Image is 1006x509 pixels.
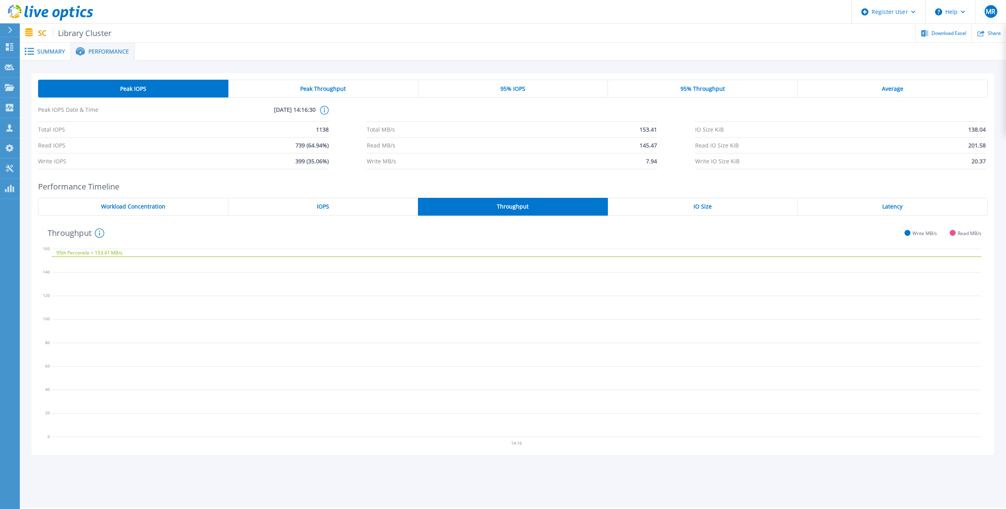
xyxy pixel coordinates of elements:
span: Read MB/s [367,138,395,153]
text: 40 [45,387,50,392]
span: 201.58 [968,138,986,153]
span: Summary [37,49,65,54]
text: 14:16 [512,440,523,446]
span: 20.37 [972,153,986,169]
span: Write IOPS [38,153,66,169]
span: Average [882,86,903,92]
text: 20 [45,410,50,415]
span: Peak IOPS Date & Time [38,106,177,121]
span: Download Excel [931,31,966,36]
h2: Performance Timeline [38,182,988,191]
span: Write MB/s [367,153,396,169]
span: IOPS [317,203,329,210]
span: [DATE] 14:16:30 [177,106,316,121]
span: 7.94 [646,153,657,169]
text: 140 [43,269,50,275]
text: 60 [45,363,50,369]
span: Workload Concentration [101,203,165,210]
span: Total MB/s [367,122,395,137]
span: Write IO Size KiB [695,153,740,169]
span: Library Cluster [53,29,112,38]
span: Peak Throughput [300,86,346,92]
span: 145.47 [640,138,657,153]
text: 100 [43,316,50,321]
span: 153.41 [640,122,657,137]
span: Read IO Size KiB [695,138,739,153]
span: 1138 [316,122,329,137]
span: Read IOPS [38,138,65,153]
text: 95th Percentile = 153.41 MB/s [56,249,123,256]
span: Latency [882,203,903,210]
text: 80 [45,340,50,345]
span: 95% Throughput [680,86,725,92]
text: 120 [43,293,50,298]
span: Write MB/s [912,230,937,236]
p: SC [38,29,112,38]
span: IO Size [694,203,712,210]
span: Throughput [497,203,529,210]
h4: Throughput [48,228,104,238]
span: Share [988,31,1001,36]
span: IO Size KiB [695,122,724,137]
span: Peak IOPS [120,86,146,92]
span: 739 (64.94%) [295,138,329,153]
span: Total IOPS [38,122,65,137]
text: 160 [43,246,50,251]
span: 95% IOPS [500,86,525,92]
span: 399 (35.06%) [295,153,329,169]
span: MR [986,8,995,15]
span: Performance [88,49,129,54]
text: 0 [48,434,50,439]
span: Read MB/s [958,230,981,236]
span: 138.04 [968,122,986,137]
